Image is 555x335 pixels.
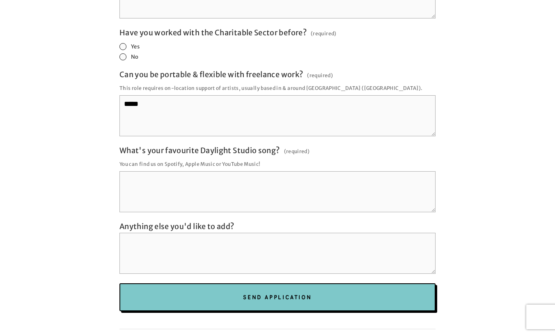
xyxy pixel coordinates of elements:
[119,158,436,170] p: You can find us on Spotify, Apple Music or YouTube Music!
[131,53,139,60] span: No
[119,222,234,231] span: Anything else you'd like to add?
[131,43,140,50] span: Yes
[119,70,303,79] span: Can you be portable & flexible with freelance work?
[119,83,436,94] p: This role requires on-location support of artists, usually based in & around [GEOGRAPHIC_DATA] ([...
[119,146,280,155] span: What's your favourite Daylight Studio song?
[307,70,333,81] span: (required)
[243,293,312,301] span: Send Application
[119,283,436,311] button: Send ApplicationSend Application
[311,28,337,39] span: (required)
[119,28,307,37] span: Have you worked with the Charitable Sector before?
[284,146,310,157] span: (required)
